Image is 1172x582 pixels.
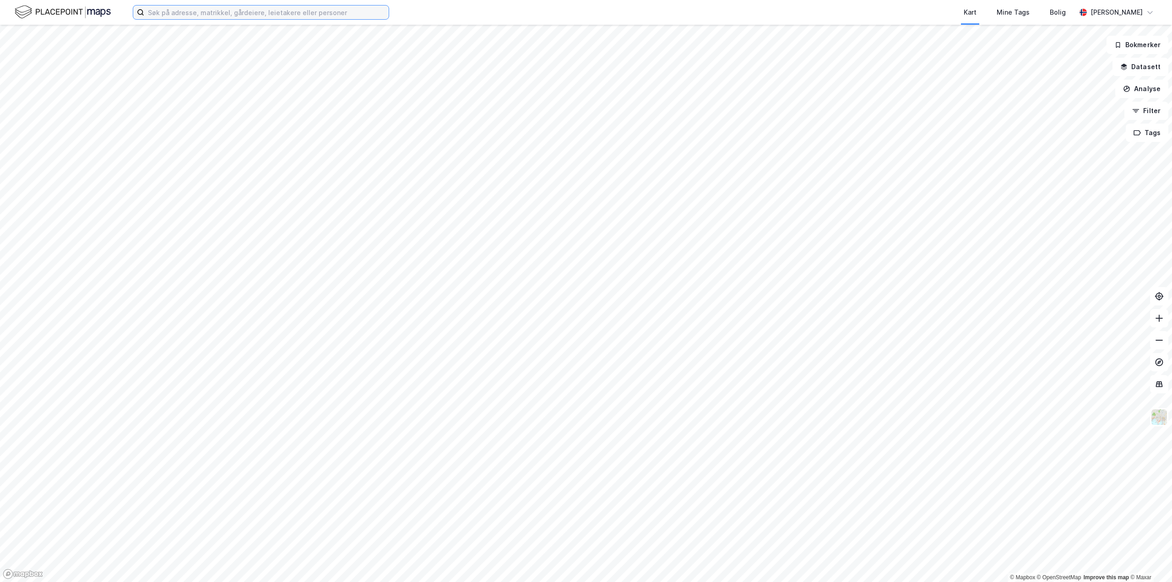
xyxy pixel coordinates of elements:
button: Bokmerker [1107,36,1168,54]
div: [PERSON_NAME] [1091,7,1143,18]
input: Søk på adresse, matrikkel, gårdeiere, leietakere eller personer [144,5,389,19]
button: Datasett [1112,58,1168,76]
div: Mine Tags [997,7,1030,18]
button: Filter [1124,102,1168,120]
img: logo.f888ab2527a4732fd821a326f86c7f29.svg [15,4,111,20]
a: Improve this map [1084,574,1129,581]
iframe: Chat Widget [1126,538,1172,582]
a: Mapbox homepage [3,569,43,579]
div: Kontrollprogram for chat [1126,538,1172,582]
a: Mapbox [1010,574,1035,581]
button: Analyse [1115,80,1168,98]
a: OpenStreetMap [1037,574,1081,581]
img: Z [1150,408,1168,426]
button: Tags [1126,124,1168,142]
div: Bolig [1050,7,1066,18]
div: Kart [964,7,977,18]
